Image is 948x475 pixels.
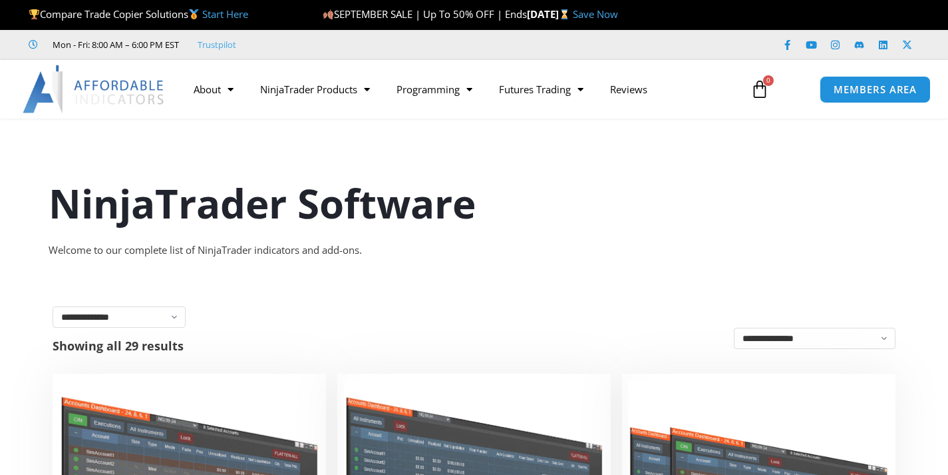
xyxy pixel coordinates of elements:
[323,7,527,21] span: SEPTEMBER SALE | Up To 50% OFF | Ends
[180,74,740,105] nav: Menu
[559,9,569,19] img: ⌛
[247,74,383,105] a: NinjaTrader Products
[53,340,184,352] p: Showing all 29 results
[23,65,166,113] img: LogoAI | Affordable Indicators – NinjaTrader
[820,76,931,103] a: MEMBERS AREA
[734,328,895,349] select: Shop order
[180,74,247,105] a: About
[198,37,236,53] a: Trustpilot
[49,37,179,53] span: Mon - Fri: 8:00 AM – 6:00 PM EST
[189,9,199,19] img: 🥇
[597,74,661,105] a: Reviews
[763,75,774,86] span: 0
[730,70,789,109] a: 0
[834,85,917,95] span: MEMBERS AREA
[383,74,486,105] a: Programming
[486,74,597,105] a: Futures Trading
[527,7,573,21] strong: [DATE]
[573,7,618,21] a: Save Now
[49,241,900,260] div: Welcome to our complete list of NinjaTrader indicators and add-ons.
[323,9,333,19] img: 🍂
[29,9,39,19] img: 🏆
[202,7,248,21] a: Start Here
[29,7,248,21] span: Compare Trade Copier Solutions
[49,175,900,231] h1: NinjaTrader Software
